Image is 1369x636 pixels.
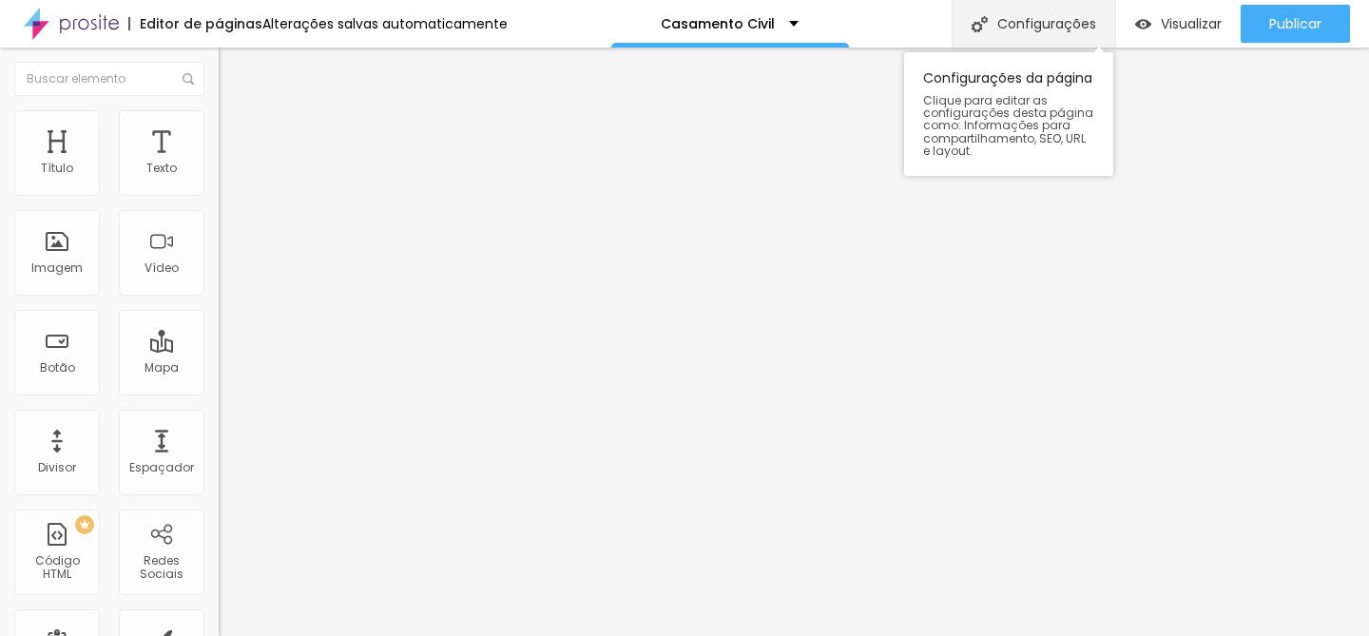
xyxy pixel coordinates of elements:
[1135,16,1151,32] img: view-1.svg
[145,361,179,375] div: Mapa
[40,361,75,375] div: Botão
[31,261,83,275] div: Imagem
[1116,5,1241,43] button: Visualizar
[41,162,73,175] div: Título
[1269,16,1321,31] span: Publicar
[38,461,76,474] div: Divisor
[183,73,194,85] img: Icone
[262,17,508,30] div: Alterações salvas automaticamente
[1161,16,1222,31] span: Visualizar
[972,16,988,32] img: Icone
[219,48,1369,636] iframe: Editor
[124,554,199,582] div: Redes Sociais
[923,94,1094,157] span: Clique para editar as configurações desta página como: Informações para compartilhamento, SEO, UR...
[14,62,204,96] input: Buscar elemento
[145,261,179,275] div: Vídeo
[19,554,94,582] div: Código HTML
[146,162,177,175] div: Texto
[128,17,262,30] div: Editor de páginas
[904,52,1113,176] div: Configurações da página
[129,461,194,474] div: Espaçador
[661,17,775,30] p: Casamento Civil
[1241,5,1350,43] button: Publicar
